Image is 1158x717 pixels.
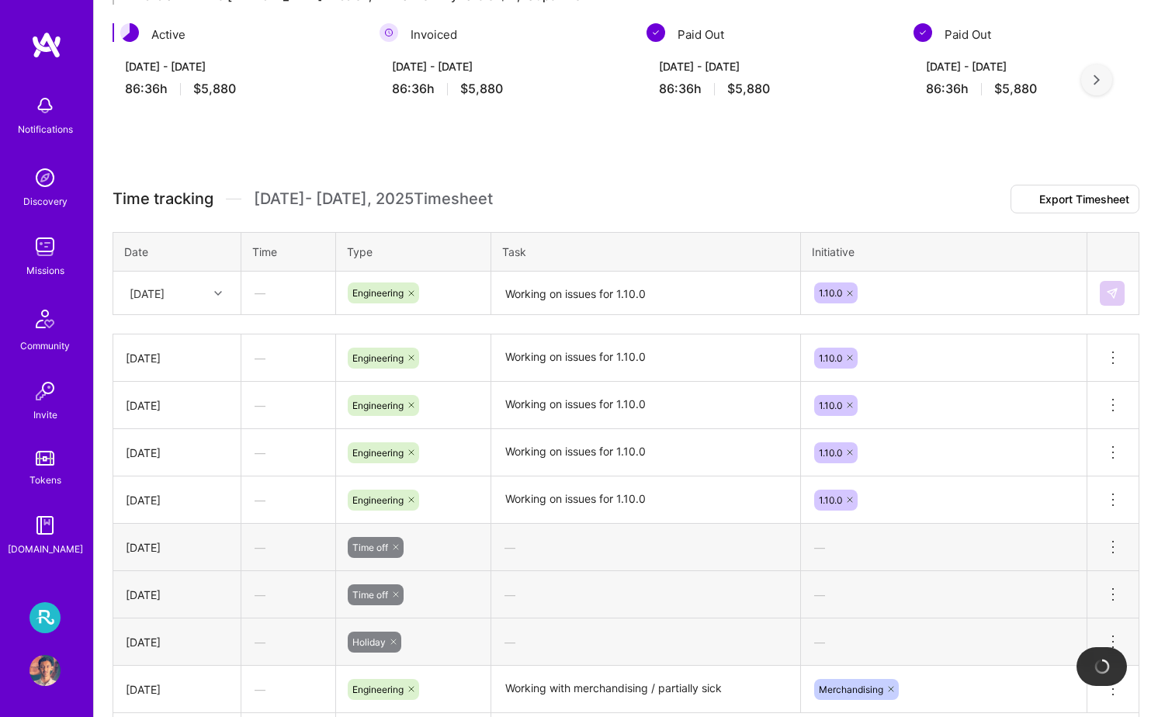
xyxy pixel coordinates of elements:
span: Engineering [352,400,404,411]
div: [DATE] [126,634,228,650]
span: Merchandising [819,684,883,695]
div: 86:36 h [392,81,615,97]
span: Engineering [352,684,404,695]
img: Paid Out [647,23,665,42]
span: $5,880 [727,81,770,97]
span: 1.10.0 [819,400,842,411]
button: Export Timesheet [1011,185,1139,213]
img: tokens [36,451,54,466]
div: Invoiced [380,23,628,46]
div: Missions [26,262,64,279]
img: Community [26,300,64,338]
textarea: Working on issues for 1.10.0 [493,273,799,314]
a: User Avatar [26,655,64,686]
textarea: Working on issues for 1.10.0 [493,336,799,381]
div: [DOMAIN_NAME] [8,541,83,557]
div: [DATE] [130,285,165,301]
img: bell [29,90,61,121]
span: Time off [352,542,388,553]
div: 86:36 h [659,81,882,97]
div: Discovery [23,193,68,210]
th: Date [113,233,241,272]
span: Time off [352,589,388,601]
span: Engineering [352,494,404,506]
div: Time [252,244,324,260]
div: [DATE] - [DATE] [659,58,882,74]
textarea: Working on issues for 1.10.0 [493,431,799,475]
div: — [242,527,335,568]
span: 1.10.0 [819,494,842,506]
textarea: Working on issues for 1.10.0 [493,478,799,522]
span: Engineering [352,287,404,299]
span: $5,880 [460,81,503,97]
div: [DATE] [126,587,228,603]
textarea: Working on issues for 1.10.0 [493,383,799,428]
img: right [1094,74,1100,85]
div: [DATE] - [DATE] [125,58,348,74]
div: null [1100,281,1126,306]
span: 1.10.0 [819,447,842,459]
div: Paid Out [647,23,895,46]
img: Active [120,23,139,42]
div: — [802,622,1086,663]
div: — [802,574,1086,615]
i: icon Chevron [214,289,222,297]
div: Tokens [29,472,61,488]
span: Time tracking [113,189,213,209]
div: 86:36 h [125,81,348,97]
img: guide book [29,510,61,541]
div: Active [113,23,361,46]
div: [DATE] [126,445,228,461]
div: [DATE] - [DATE] [926,58,1149,74]
img: Paid Out [914,23,932,42]
div: Community [20,338,70,354]
span: $5,880 [193,81,236,97]
div: — [242,622,335,663]
img: Resortpass: Marketplace Team [29,602,61,633]
div: [DATE] [126,539,228,556]
span: Engineering [352,352,404,364]
img: logo [31,31,62,59]
i: icon Download [1021,195,1033,206]
a: Resortpass: Marketplace Team [26,602,64,633]
span: Engineering [352,447,404,459]
div: — [242,272,335,313]
div: — [242,480,335,521]
div: — [242,432,335,473]
img: Invoiced [380,23,398,42]
span: [DATE] - [DATE] , 2025 Timesheet [254,189,493,209]
div: [DATE] - [DATE] [392,58,615,74]
div: — [242,574,335,615]
div: [DATE] [126,492,228,508]
div: Invite [33,407,57,423]
div: — [492,574,799,615]
div: — [802,527,1086,568]
div: Notifications [18,121,73,137]
div: — [492,527,799,568]
div: — [492,622,799,663]
span: 1.10.0 [819,352,842,364]
div: [DATE] [126,350,228,366]
div: Initiative [812,244,1076,260]
div: — [242,338,335,379]
div: [DATE] [126,397,228,414]
span: 1.10.0 [819,287,842,299]
img: teamwork [29,231,61,262]
img: User Avatar [29,655,61,686]
div: — [242,669,335,710]
div: 86:36 h [926,81,1149,97]
div: — [242,385,335,426]
img: Invite [29,376,61,407]
span: $5,880 [994,81,1037,97]
th: Task [491,233,801,272]
div: [DATE] [126,681,228,698]
img: loading [1090,656,1112,677]
img: Submit [1106,287,1118,300]
th: Type [336,233,491,272]
textarea: Working with merchandising / partially sick [493,667,799,712]
span: Holiday [352,636,386,648]
img: discovery [29,162,61,193]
